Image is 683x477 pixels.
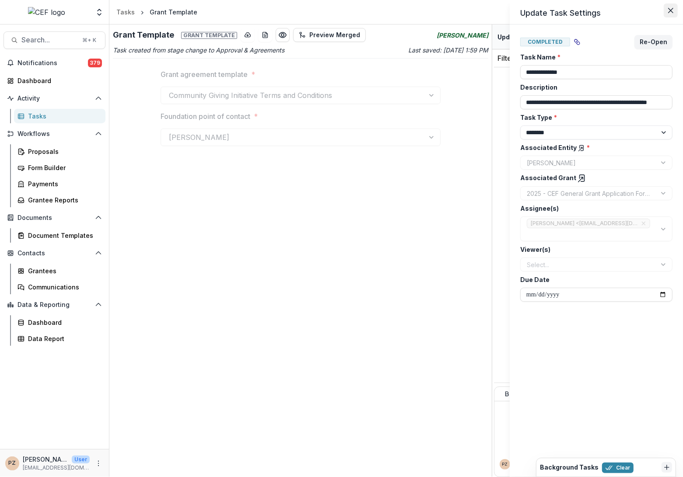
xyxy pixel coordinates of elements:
[664,3,678,17] button: Close
[520,245,667,254] label: Viewer(s)
[634,35,672,49] button: Re-Open
[520,52,667,62] label: Task Name
[520,83,667,92] label: Description
[520,275,667,284] label: Due Date
[570,35,584,49] button: View dependent tasks
[520,143,667,152] label: Associated Entity
[662,462,672,473] button: Dismiss
[602,463,634,473] button: Clear
[520,113,667,122] label: Task Type
[540,464,599,471] h2: Background Tasks
[520,38,570,46] span: Completed
[520,204,667,213] label: Assignee(s)
[520,173,667,183] label: Associated Grant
